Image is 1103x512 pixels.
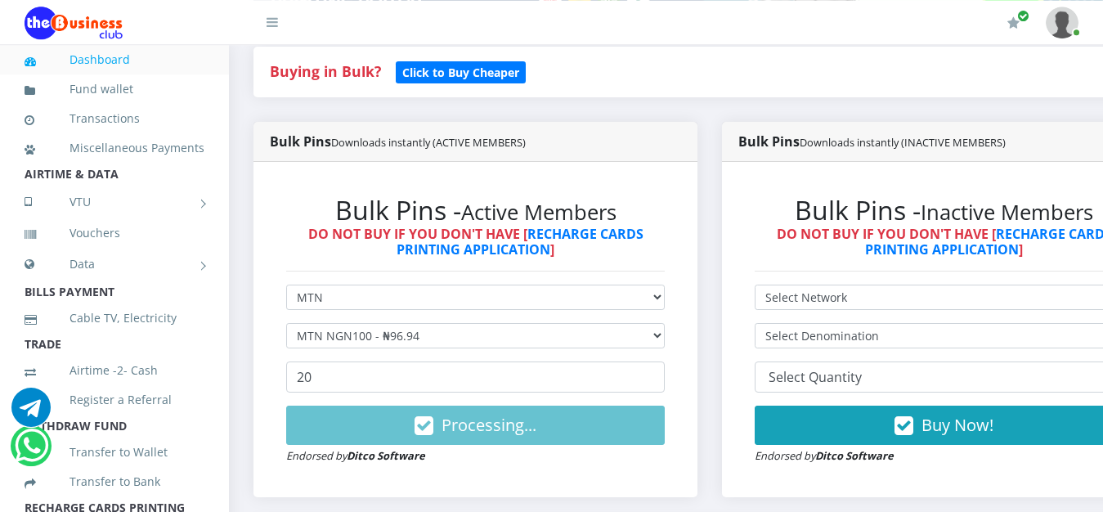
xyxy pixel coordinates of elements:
small: Downloads instantly (INACTIVE MEMBERS) [800,135,1006,150]
strong: Buying in Bulk? [270,61,381,81]
img: Logo [25,7,123,39]
span: Renew/Upgrade Subscription [1017,10,1029,22]
a: Transfer to Bank [25,463,204,501]
strong: Ditco Software [815,448,894,463]
a: VTU [25,182,204,222]
a: Data [25,244,204,285]
strong: Bulk Pins [738,132,1006,150]
a: Fund wallet [25,70,204,108]
i: Renew/Upgrade Subscription [1007,16,1020,29]
small: Active Members [461,198,617,227]
small: Inactive Members [921,198,1093,227]
a: RECHARGE CARDS PRINTING APPLICATION [397,225,643,258]
a: Vouchers [25,214,204,252]
a: Dashboard [25,41,204,79]
strong: Ditco Software [347,448,425,463]
strong: DO NOT BUY IF YOU DON'T HAVE [ ] [308,225,643,258]
img: User [1046,7,1078,38]
a: Transfer to Wallet [25,433,204,471]
a: Transactions [25,100,204,137]
a: Airtime -2- Cash [25,352,204,389]
button: Processing... [286,406,665,445]
small: Downloads instantly (ACTIVE MEMBERS) [331,135,526,150]
strong: Bulk Pins [270,132,526,150]
a: Register a Referral [25,381,204,419]
b: Click to Buy Cheaper [402,65,519,80]
small: Endorsed by [286,448,425,463]
h2: Bulk Pins - [286,195,665,226]
input: Enter Quantity [286,362,665,393]
a: Cable TV, Electricity [25,299,204,337]
a: Miscellaneous Payments [25,129,204,167]
a: Chat for support [11,400,51,427]
small: Endorsed by [755,448,894,463]
span: Processing... [442,414,536,436]
a: Click to Buy Cheaper [396,61,526,81]
span: Buy Now! [921,414,993,436]
a: Chat for support [15,438,48,465]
